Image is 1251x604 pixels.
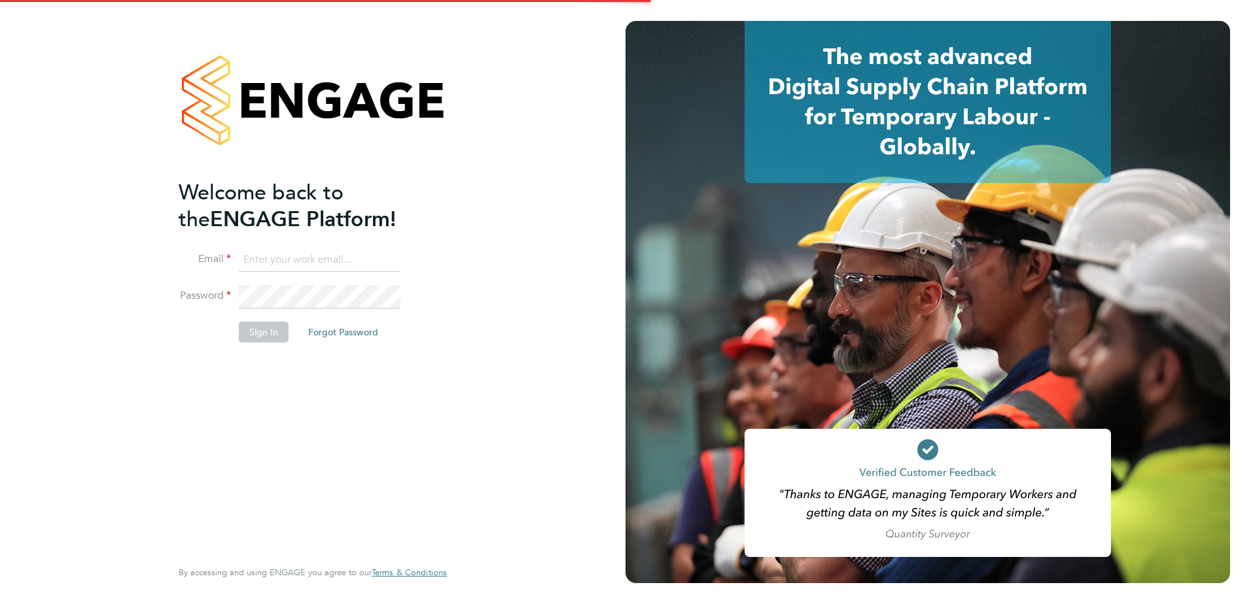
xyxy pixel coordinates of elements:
a: Terms & Conditions [372,567,447,578]
label: Email [179,252,231,266]
span: Terms & Conditions [372,567,447,578]
span: By accessing and using ENGAGE you agree to our [179,567,447,578]
h2: ENGAGE Platform! [179,179,434,233]
label: Password [179,289,231,303]
span: Welcome back to the [179,180,344,232]
button: Sign In [239,322,289,343]
button: Forgot Password [298,322,389,343]
input: Enter your work email... [239,248,400,272]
